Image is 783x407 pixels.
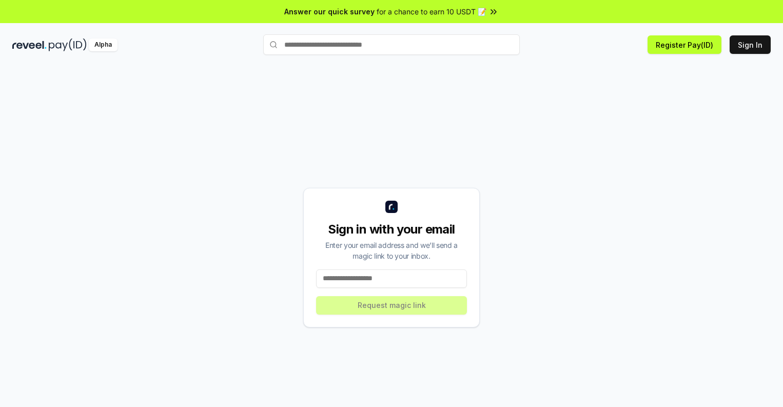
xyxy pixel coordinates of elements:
img: logo_small [385,201,398,213]
div: Alpha [89,38,118,51]
div: Sign in with your email [316,221,467,238]
img: pay_id [49,38,87,51]
button: Sign In [730,35,771,54]
div: Enter your email address and we’ll send a magic link to your inbox. [316,240,467,261]
span: Answer our quick survey [284,6,375,17]
span: for a chance to earn 10 USDT 📝 [377,6,486,17]
button: Register Pay(ID) [648,35,721,54]
img: reveel_dark [12,38,47,51]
